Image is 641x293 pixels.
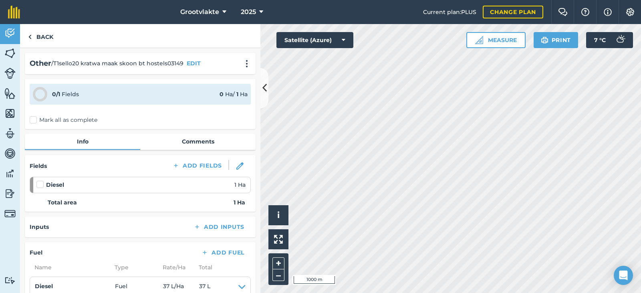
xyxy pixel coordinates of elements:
img: svg+xml;base64,PD94bWwgdmVyc2lvbj0iMS4wIiBlbmNvZGluZz0idXRmLTgiPz4KPCEtLSBHZW5lcmF0b3I6IEFkb2JlIE... [4,127,16,139]
h4: Inputs [30,222,49,231]
img: svg+xml;base64,PD94bWwgdmVyc2lvbj0iMS4wIiBlbmNvZGluZz0idXRmLTgiPz4KPCEtLSBHZW5lcmF0b3I6IEFkb2JlIE... [4,148,16,160]
span: 7 ° C [594,32,606,48]
span: / T1sello20 kratwa maak skoon bt hostels03149 [51,59,183,68]
strong: Total area [48,198,77,207]
img: Two speech bubbles overlapping with the left bubble in the forefront [558,8,568,16]
img: svg+xml;base64,PHN2ZyB4bWxucz0iaHR0cDovL3d3dy53My5vcmcvMjAwMC9zdmciIHdpZHRoPSI5IiBoZWlnaHQ9IjI0Ii... [28,32,32,42]
img: svg+xml;base64,PHN2ZyB3aWR0aD0iMTgiIGhlaWdodD0iMTgiIHZpZXdCb3g9IjAgMCAxOCAxOCIgZmlsbD0ibm9uZSIgeG... [236,162,244,170]
span: 37 L / Ha [163,282,199,293]
span: Current plan : PLUS [423,8,476,16]
h4: Fields [30,162,47,170]
a: Comments [140,134,256,149]
button: Add Inputs [187,221,251,232]
a: Back [20,24,61,48]
span: Name [30,263,110,272]
span: Type [110,263,158,272]
button: + [272,257,284,269]
button: Measure [466,32,526,48]
img: svg+xml;base64,PD94bWwgdmVyc2lvbj0iMS4wIiBlbmNvZGluZz0idXRmLTgiPz4KPCEtLSBHZW5lcmF0b3I6IEFkb2JlIE... [4,168,16,180]
span: Total [194,263,212,272]
button: Add Fields [166,160,228,171]
img: svg+xml;base64,PHN2ZyB4bWxucz0iaHR0cDovL3d3dy53My5vcmcvMjAwMC9zdmciIHdpZHRoPSIxOSIgaGVpZ2h0PSIyNC... [541,35,548,45]
img: A question mark icon [581,8,590,16]
img: Four arrows, one pointing top left, one top right, one bottom right and the last bottom left [274,235,283,244]
img: svg+xml;base64,PD94bWwgdmVyc2lvbj0iMS4wIiBlbmNvZGluZz0idXRmLTgiPz4KPCEtLSBHZW5lcmF0b3I6IEFkb2JlIE... [4,27,16,39]
img: Ruler icon [475,36,483,44]
span: 2025 [241,7,256,17]
img: svg+xml;base64,PHN2ZyB4bWxucz0iaHR0cDovL3d3dy53My5vcmcvMjAwMC9zdmciIHdpZHRoPSI1NiIgaGVpZ2h0PSI2MC... [4,107,16,119]
img: svg+xml;base64,PD94bWwgdmVyc2lvbj0iMS4wIiBlbmNvZGluZz0idXRmLTgiPz4KPCEtLSBHZW5lcmF0b3I6IEFkb2JlIE... [4,208,16,219]
button: EDIT [187,59,201,68]
strong: Diesel [46,180,64,189]
img: svg+xml;base64,PD94bWwgdmVyc2lvbj0iMS4wIiBlbmNvZGluZz0idXRmLTgiPz4KPCEtLSBHZW5lcmF0b3I6IEFkb2JlIE... [4,68,16,79]
a: Change plan [483,6,543,18]
span: Rate/ Ha [158,263,194,272]
button: i [268,205,288,225]
h4: Fuel [30,248,42,257]
span: i [277,210,280,220]
img: svg+xml;base64,PD94bWwgdmVyc2lvbj0iMS4wIiBlbmNvZGluZz0idXRmLTgiPz4KPCEtLSBHZW5lcmF0b3I6IEFkb2JlIE... [4,277,16,284]
img: svg+xml;base64,PD94bWwgdmVyc2lvbj0iMS4wIiBlbmNvZGluZz0idXRmLTgiPz4KPCEtLSBHZW5lcmF0b3I6IEFkb2JlIE... [612,32,628,48]
span: Grootvlakte [180,7,219,17]
div: Fields [52,90,79,99]
strong: 1 Ha [234,198,245,207]
span: 37 L [199,282,210,293]
img: svg+xml;base64,PHN2ZyB4bWxucz0iaHR0cDovL3d3dy53My5vcmcvMjAwMC9zdmciIHdpZHRoPSIxNyIgaGVpZ2h0PSIxNy... [604,7,612,17]
strong: 0 [220,91,224,98]
h4: Diesel [35,282,115,291]
label: Mark all as complete [30,116,97,124]
img: svg+xml;base64,PHN2ZyB4bWxucz0iaHR0cDovL3d3dy53My5vcmcvMjAwMC9zdmciIHdpZHRoPSI1NiIgaGVpZ2h0PSI2MC... [4,47,16,59]
img: svg+xml;base64,PHN2ZyB4bWxucz0iaHR0cDovL3d3dy53My5vcmcvMjAwMC9zdmciIHdpZHRoPSIyMCIgaGVpZ2h0PSIyNC... [242,60,252,68]
img: svg+xml;base64,PHN2ZyB4bWxucz0iaHR0cDovL3d3dy53My5vcmcvMjAwMC9zdmciIHdpZHRoPSI1NiIgaGVpZ2h0PSI2MC... [4,87,16,99]
strong: 1 [236,91,238,98]
strong: 0 / 1 [52,91,60,98]
button: – [272,269,284,281]
span: Fuel [115,282,163,293]
button: Add Fuel [195,247,251,258]
button: 7 °C [586,32,633,48]
h2: Other [30,58,51,69]
img: fieldmargin Logo [8,6,20,18]
summary: DieselFuel37 L/Ha37 L [35,282,246,293]
a: Info [25,134,140,149]
div: Ha / Ha [220,90,248,99]
img: svg+xml;base64,PD94bWwgdmVyc2lvbj0iMS4wIiBlbmNvZGluZz0idXRmLTgiPz4KPCEtLSBHZW5lcmF0b3I6IEFkb2JlIE... [4,188,16,200]
button: Print [534,32,579,48]
div: Open Intercom Messenger [614,266,633,285]
img: A cog icon [625,8,635,16]
span: 1 Ha [234,180,246,189]
button: Satellite (Azure) [276,32,353,48]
